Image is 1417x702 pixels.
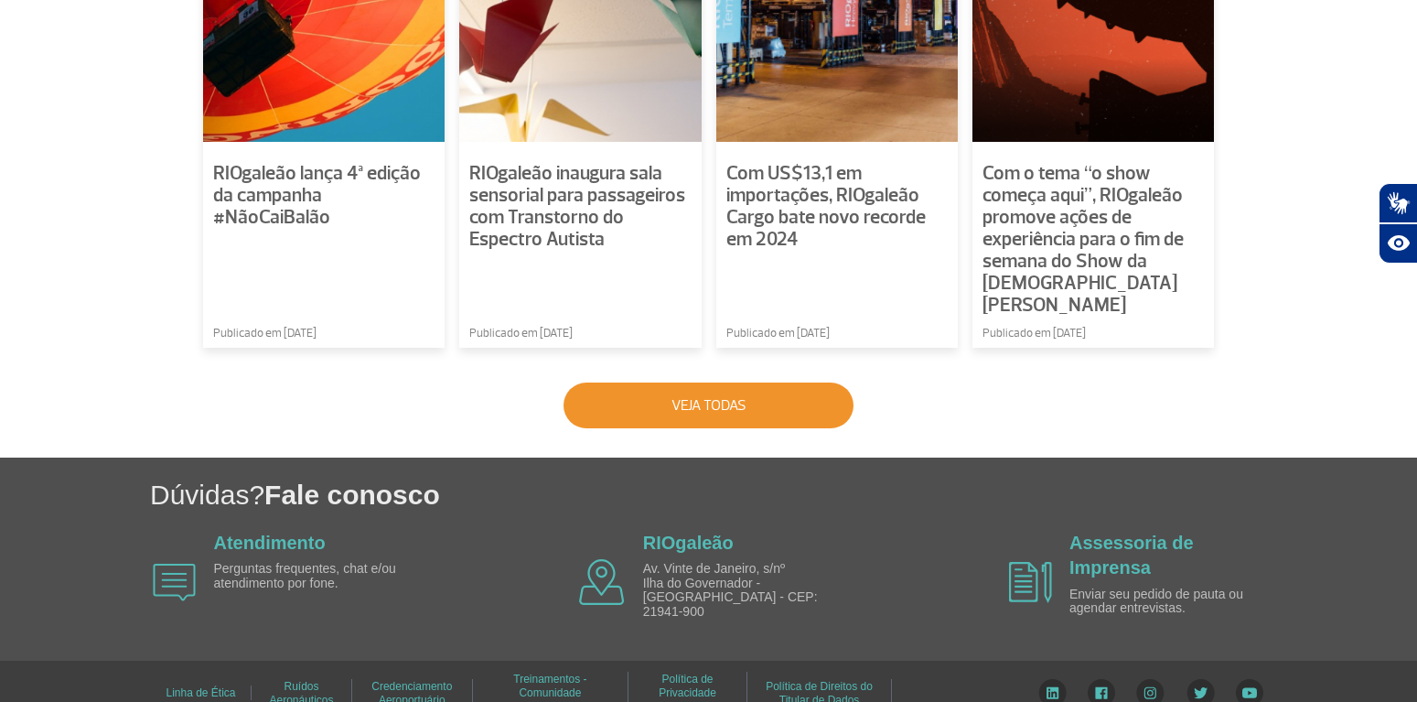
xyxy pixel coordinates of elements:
span: Publicado em [DATE] [726,325,830,343]
span: RIOgaleão lança 4ª edição da campanha #NãoCaiBalão [213,161,421,230]
span: Publicado em [DATE] [469,325,573,343]
a: Atendimento [214,533,326,553]
p: Av. Vinte de Janeiro, s/nº Ilha do Governador - [GEOGRAPHIC_DATA] - CEP: 21941-900 [643,562,853,619]
span: Publicado em [DATE] [982,325,1086,343]
a: Assessoria de Imprensa [1069,533,1194,578]
a: RIOgaleão [643,533,734,553]
p: Perguntas frequentes, chat e/ou atendimento por fone. [214,562,424,590]
h1: Dúvidas? [150,476,1417,513]
button: Abrir recursos assistivos. [1379,223,1417,264]
span: Com US$13,1 em importações, RIOgaleão Cargo bate novo recorde em 2024 [726,161,926,252]
span: Publicado em [DATE] [213,325,317,343]
button: Abrir tradutor de língua de sinais. [1379,183,1417,223]
span: Com o tema “o show começa aqui”, RIOgaleão promove ações de experiência para o fim de semana do S... [982,161,1184,318]
img: airplane icon [153,564,196,601]
p: Enviar seu pedido de pauta ou agendar entrevistas. [1069,588,1280,616]
button: Veja todas [564,383,853,428]
img: airplane icon [579,559,625,605]
img: airplane icon [1009,562,1052,603]
span: Fale conosco [264,480,440,510]
div: Plugin de acessibilidade da Hand Talk. [1379,183,1417,264]
span: RIOgaleão inaugura sala sensorial para passageiros com Transtorno do Espectro Autista [469,161,685,252]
